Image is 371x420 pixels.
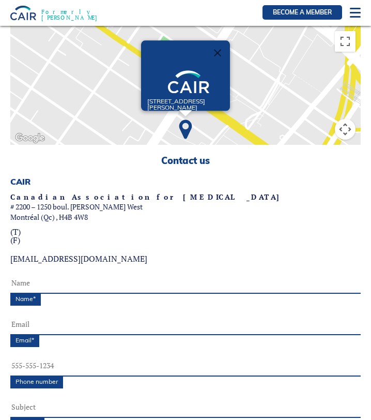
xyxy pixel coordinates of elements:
label: Email [10,334,39,347]
p: [STREET_ADDRESS][PERSON_NAME] [147,98,230,111]
a: (T) [10,228,282,236]
button: Toggle fullscreen view [335,31,355,52]
input: Name [10,273,361,294]
img: Logo_CAIR_footer.svg [168,70,209,93]
button: Map camera controls [335,119,355,140]
label: Name [10,293,41,306]
button: Close [205,40,230,65]
p: # 2200 – 1250 boul. [PERSON_NAME] West Montréal (Qc) , H4B 4W8 [10,192,282,222]
a: Become a member [262,5,342,20]
span: Formerly [PERSON_NAME] [36,9,106,21]
h3: CAIR [10,177,282,187]
a: (F) [10,236,282,244]
img: Google [13,131,47,145]
a: Open this area in Google Maps (opens a new window) [13,131,47,145]
img: CIRA [10,6,36,20]
label: Phone number [10,376,63,388]
input: 555-555-1234 [10,356,361,377]
a: [EMAIL_ADDRESS][DOMAIN_NAME] [10,254,282,263]
input: Subject [10,397,361,418]
input: Email [10,314,361,335]
h2: Contact us [10,155,361,167]
strong: Canadian Association for [MEDICAL_DATA] [10,192,282,202]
